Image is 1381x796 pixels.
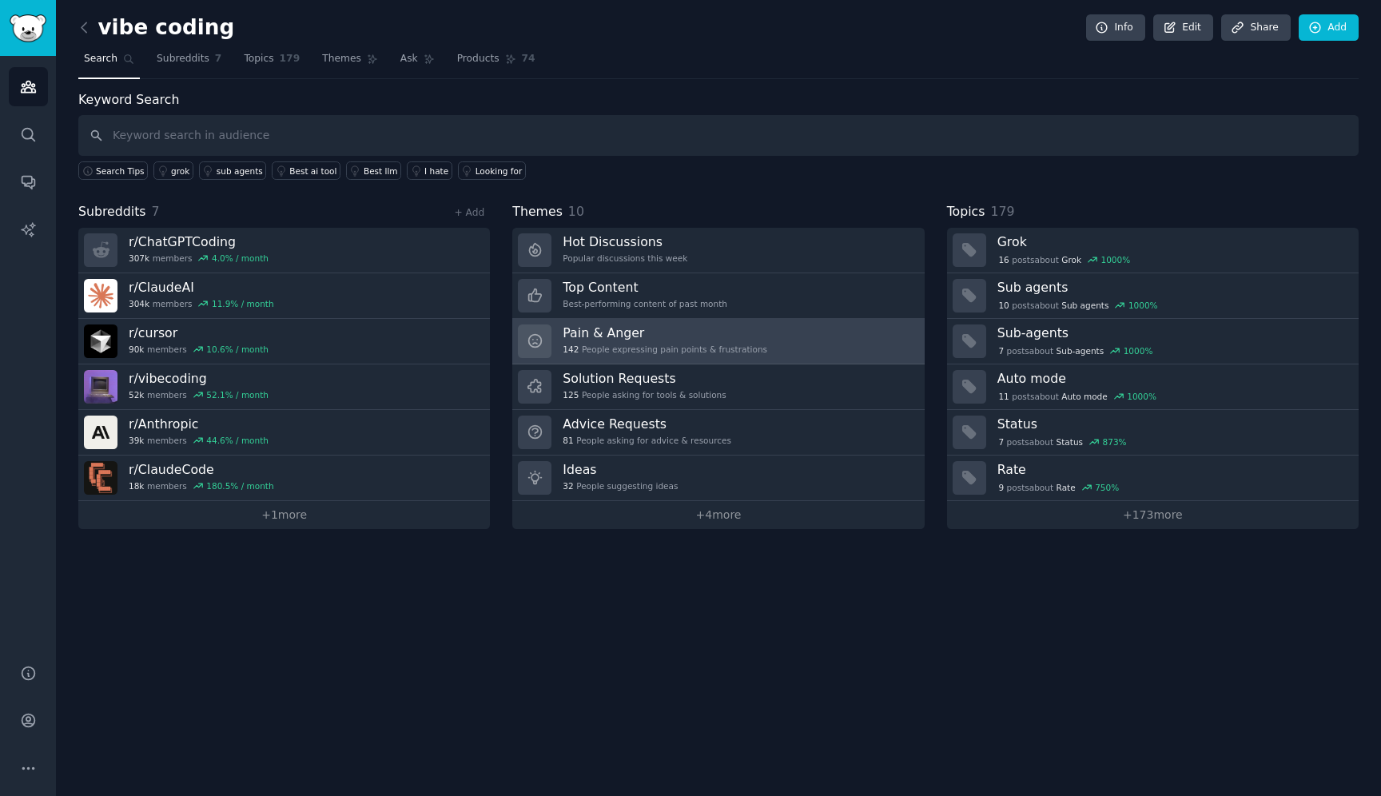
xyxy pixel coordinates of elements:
[997,389,1158,404] div: post s about
[78,92,179,107] label: Keyword Search
[206,480,273,492] div: 180.5 % / month
[84,52,117,66] span: Search
[129,389,269,400] div: members
[84,370,117,404] img: vibecoding
[563,480,573,492] span: 32
[1095,482,1119,493] div: 750 %
[395,46,440,79] a: Ask
[1061,300,1108,311] span: Sub agents
[96,165,145,177] span: Search Tips
[129,253,269,264] div: members
[129,389,144,400] span: 52k
[947,456,1359,501] a: Rate9postsaboutRate750%
[78,319,490,364] a: r/cursor90kmembers10.6% / month
[563,435,573,446] span: 81
[84,279,117,312] img: ClaudeAI
[998,254,1009,265] span: 16
[1057,482,1076,493] span: Rate
[129,435,269,446] div: members
[563,344,579,355] span: 142
[1086,14,1145,42] a: Info
[1061,391,1108,402] span: Auto mode
[563,344,767,355] div: People expressing pain points & frustrations
[512,456,924,501] a: Ideas32People suggesting ideas
[512,364,924,410] a: Solution Requests125People asking for tools & solutions
[78,228,490,273] a: r/ChatGPTCoding307kmembers4.0% / month
[129,480,274,492] div: members
[452,46,541,79] a: Products74
[476,165,523,177] div: Looking for
[947,410,1359,456] a: Status7postsaboutStatus873%
[563,389,726,400] div: People asking for tools & solutions
[997,253,1132,267] div: post s about
[78,15,234,41] h2: vibe coding
[153,161,193,180] a: grok
[563,279,727,296] h3: Top Content
[206,389,269,400] div: 52.1 % / month
[78,202,146,222] span: Subreddits
[1103,436,1127,448] div: 873 %
[1153,14,1213,42] a: Edit
[1128,300,1158,311] div: 1000 %
[947,319,1359,364] a: Sub-agents7postsaboutSub-agents1000%
[407,161,452,180] a: I hate
[563,324,767,341] h3: Pain & Anger
[1299,14,1359,42] a: Add
[457,52,499,66] span: Products
[199,161,266,180] a: sub agents
[129,344,269,355] div: members
[947,501,1359,529] a: +173more
[563,480,678,492] div: People suggesting ideas
[206,344,269,355] div: 10.6 % / month
[1221,14,1290,42] a: Share
[1057,345,1104,356] span: Sub-agents
[1100,254,1130,265] div: 1000 %
[458,161,526,180] a: Looking for
[563,253,687,264] div: Popular discussions this week
[129,298,274,309] div: members
[563,370,726,387] h3: Solution Requests
[1061,254,1081,265] span: Grok
[151,46,227,79] a: Subreddits7
[998,436,1004,448] span: 7
[997,480,1120,495] div: post s about
[78,410,490,456] a: r/Anthropic39kmembers44.6% / month
[400,52,418,66] span: Ask
[217,165,263,177] div: sub agents
[78,273,490,319] a: r/ClaudeAI304kmembers11.9% / month
[78,115,1359,156] input: Keyword search in audience
[563,416,731,432] h3: Advice Requests
[129,253,149,264] span: 307k
[129,279,274,296] h3: r/ ClaudeAI
[152,204,160,219] span: 7
[84,461,117,495] img: ClaudeCode
[129,480,144,492] span: 18k
[157,52,209,66] span: Subreddits
[512,410,924,456] a: Advice Requests81People asking for advice & resources
[1057,436,1083,448] span: Status
[424,165,448,177] div: I hate
[947,202,985,222] span: Topics
[84,416,117,449] img: Anthropic
[512,228,924,273] a: Hot DiscussionsPopular discussions this week
[171,165,189,177] div: grok
[998,345,1004,356] span: 7
[998,300,1009,311] span: 10
[129,233,269,250] h3: r/ ChatGPTCoding
[512,501,924,529] a: +4more
[997,461,1347,478] h3: Rate
[129,344,144,355] span: 90k
[997,298,1160,312] div: post s about
[289,165,336,177] div: Best ai tool
[206,435,269,446] div: 44.6 % / month
[212,298,274,309] div: 11.9 % / month
[346,161,401,180] a: Best llm
[129,435,144,446] span: 39k
[998,391,1009,402] span: 11
[998,482,1004,493] span: 9
[322,52,361,66] span: Themes
[563,298,727,309] div: Best-performing content of past month
[280,52,300,66] span: 179
[78,46,140,79] a: Search
[364,165,398,177] div: Best llm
